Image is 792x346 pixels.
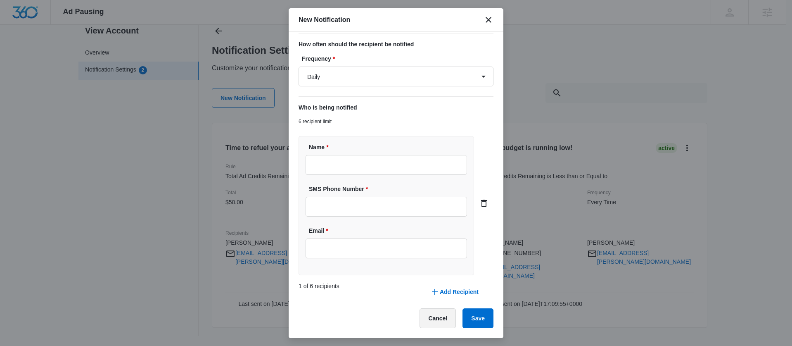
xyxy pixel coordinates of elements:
button: Save [462,308,493,328]
button: card.dropdown.delete [477,197,491,210]
p: 6 recipient limit [299,118,493,125]
p: 1 of 6 recipients [299,282,339,303]
button: close [484,15,493,25]
label: Frequency [302,55,497,63]
button: Add Recipient [422,282,487,302]
button: Cancel [420,308,456,328]
h1: New Notification [299,15,350,25]
label: SMS Phone Number [309,185,470,193]
p: How often should the recipient be notified [299,40,493,49]
label: Name [309,143,470,152]
label: Email [309,227,470,235]
p: Who is being notified [299,103,493,112]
